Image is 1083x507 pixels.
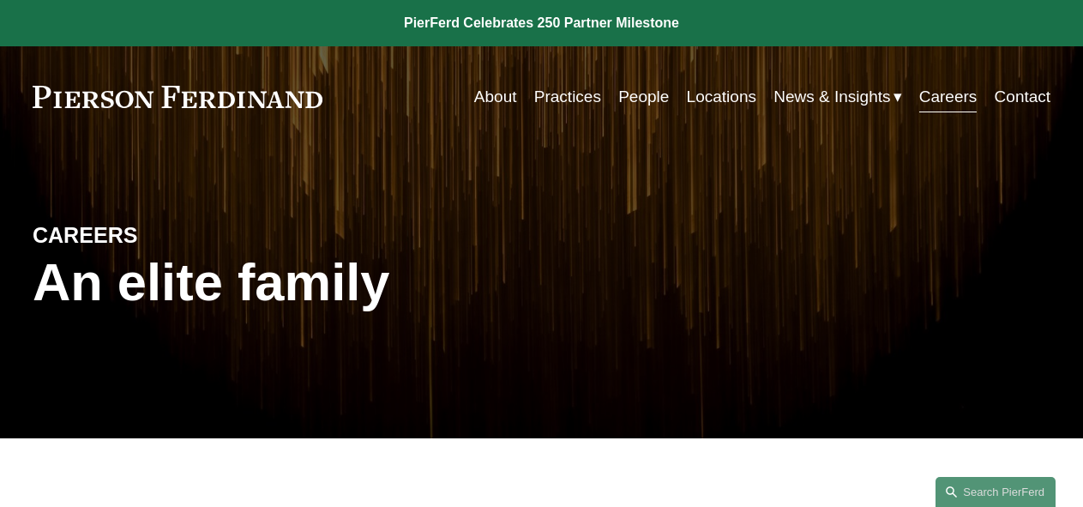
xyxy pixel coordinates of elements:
[33,252,542,312] h1: An elite family
[773,82,890,112] span: News & Insights
[687,81,756,113] a: Locations
[995,81,1051,113] a: Contact
[618,81,669,113] a: People
[534,81,601,113] a: Practices
[919,81,978,113] a: Careers
[474,81,517,113] a: About
[773,81,901,113] a: folder dropdown
[33,222,287,250] h4: CAREERS
[936,477,1056,507] a: Search this site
